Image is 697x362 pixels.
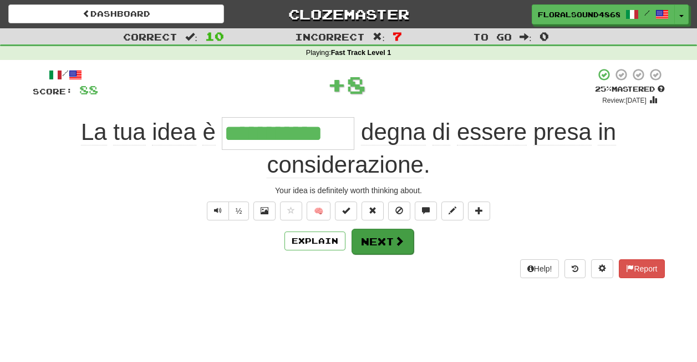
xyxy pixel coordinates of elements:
span: 0 [540,29,549,43]
span: : [520,32,532,42]
button: Edit sentence (alt+d) [441,202,464,220]
a: FloralSound4868 / [532,4,675,24]
strong: Fast Track Level 1 [331,49,391,57]
span: 88 [79,83,98,97]
div: Text-to-speech controls [205,202,250,220]
button: Show image (alt+x) [253,202,276,220]
div: Mastered [595,84,665,94]
small: Review: [DATE] [602,97,647,104]
button: Set this sentence to 100% Mastered (alt+m) [335,202,357,220]
div: Your idea is definitely worth thinking about. [33,185,665,196]
button: ½ [228,202,250,220]
span: essere [457,119,527,145]
button: Help! [520,259,559,278]
span: idea [152,119,196,145]
span: 25 % [595,84,612,93]
span: in [598,119,616,145]
span: / [644,9,650,17]
span: presa [533,119,592,145]
button: Explain [284,232,345,250]
button: Discuss sentence (alt+u) [415,202,437,220]
button: Play sentence audio (ctl+space) [207,202,229,220]
span: considerazione [267,152,424,178]
span: : [185,32,197,42]
button: Next [352,229,414,254]
span: degna [361,119,426,145]
span: + [327,68,347,101]
button: 🧠 [307,202,330,220]
a: Dashboard [8,4,224,23]
button: Report [619,259,664,278]
span: . [267,119,616,178]
button: Favorite sentence (alt+f) [280,202,302,220]
span: è [202,119,215,145]
span: : [373,32,385,42]
span: Incorrect [295,31,365,42]
span: 7 [393,29,402,43]
span: La [81,119,107,145]
span: 8 [347,71,366,98]
button: Ignore sentence (alt+i) [388,202,410,220]
span: tua [113,119,145,145]
span: FloralSound4868 [538,9,620,19]
a: Clozemaster [241,4,456,24]
span: 10 [205,29,224,43]
button: Add to collection (alt+a) [468,202,490,220]
button: Reset to 0% Mastered (alt+r) [362,202,384,220]
span: di [433,119,451,145]
button: Round history (alt+y) [564,259,586,278]
span: To go [473,31,512,42]
div: / [33,68,98,82]
span: Score: [33,87,73,96]
span: Correct [123,31,177,42]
